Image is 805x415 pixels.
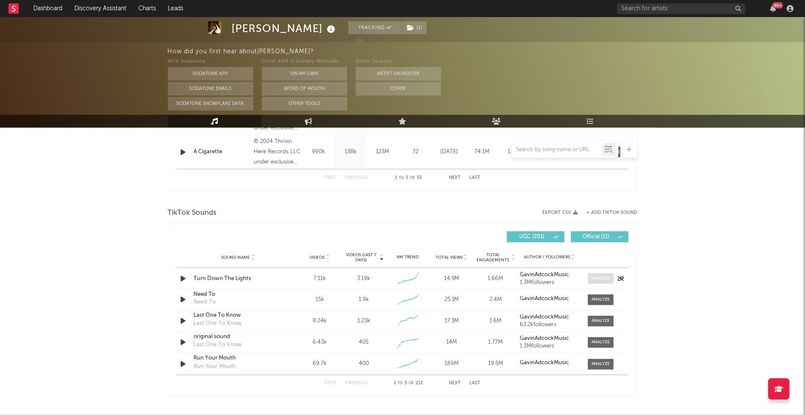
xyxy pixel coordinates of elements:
span: TikTok Sounds [168,208,217,218]
div: 69.7k [300,360,340,368]
div: 19.5M [476,360,515,368]
div: Last One To Know [194,320,242,328]
div: 63.2k followers [520,322,579,328]
strong: GavinAdcockMusic [520,296,569,302]
a: GavinAdcockMusic [520,336,579,342]
button: Sodatone App [168,67,253,81]
div: 99 + [773,2,783,9]
div: 8.24k [300,317,340,326]
button: Artist on Roster [356,67,441,81]
button: Word Of Mouth [262,82,347,96]
a: GavinAdcockMusic [520,360,579,366]
span: Official ( 11 ) [577,234,616,240]
a: original sound [194,333,283,342]
button: Sodatone Emails [168,82,253,96]
button: Next [449,175,461,180]
span: to [399,176,404,180]
div: With Sodatone [168,57,253,67]
span: Videos (last 7 days) [344,252,378,263]
span: of [409,382,414,386]
div: 400 [359,360,369,368]
div: Other A&R Discovery Methods [262,57,347,67]
button: On My Own [262,67,347,81]
div: 1.66M [476,275,515,283]
button: (1) [402,21,427,34]
span: UGC ( 201 ) [512,234,552,240]
div: [PERSON_NAME] [232,21,338,35]
div: 15k [300,296,340,304]
div: 1.77M [476,339,515,347]
div: 1.6M [476,317,515,326]
div: 17.3M [432,317,471,326]
div: 1.9k [359,296,369,304]
div: 1.3M followers [520,344,579,350]
input: Search by song name or URL [512,146,602,153]
span: Total Views [436,255,463,260]
div: Need To [194,298,216,307]
div: 6.43k [300,339,340,347]
a: Last One To Know [194,312,283,320]
div: 6M Trend [388,254,427,260]
strong: GavinAdcockMusic [520,272,569,278]
button: + Add TikTok Sound [587,210,638,215]
div: 1 5 55 [385,173,432,183]
span: to [398,382,403,386]
button: Previous [345,381,368,386]
a: Need To [194,290,283,299]
button: Last [470,381,481,386]
a: Turn Down The Lights [194,275,283,283]
button: Last [470,175,481,180]
button: Next [449,381,461,386]
div: 2.4M [476,296,515,304]
button: Other [356,82,441,96]
button: Other Tools [262,97,347,111]
span: Videos [310,255,325,260]
button: UGC(201) [507,231,565,243]
div: Last One To Know [194,341,242,350]
div: 1.3M followers [520,280,579,286]
div: 405 [359,339,369,347]
button: Sodatone Snowflake Data [168,97,253,111]
div: 1.23k [357,317,370,326]
div: Other Sources [356,57,441,67]
span: of [410,176,415,180]
a: GavinAdcockMusic [520,296,579,302]
div: 189M [432,360,471,368]
button: 99+ [770,5,776,12]
button: First [325,175,337,180]
span: Sound Name [222,255,250,260]
span: ( 1 ) [402,21,427,34]
div: 25.1M [432,296,471,304]
div: 7.11k [300,275,340,283]
a: Run Your Mouth [194,354,283,363]
button: First [325,381,337,386]
button: Tracking [348,21,402,34]
div: 14.9M [432,275,471,283]
button: Previous [345,175,368,180]
a: GavinAdcockMusic [520,315,579,321]
strong: GavinAdcockMusic [520,360,569,366]
span: Author / Followers [524,254,570,260]
strong: GavinAdcockMusic [520,315,569,320]
button: Export CSV [543,210,578,215]
div: 3.19k [357,275,370,283]
div: Run Your Mouth [194,363,236,371]
span: Total Engagements [476,252,510,263]
div: 1 5 212 [385,379,432,389]
button: Official(11) [571,231,629,243]
strong: GavinAdcockMusic [520,336,569,342]
div: 14M [432,339,471,347]
div: © 2024 Thrivin Here Records LLC under exclusive license to Warner Music Nashville [254,137,300,167]
button: + Add TikTok Sound [578,210,638,215]
input: Search for artists [617,3,745,14]
a: GavinAdcockMusic [520,272,579,278]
